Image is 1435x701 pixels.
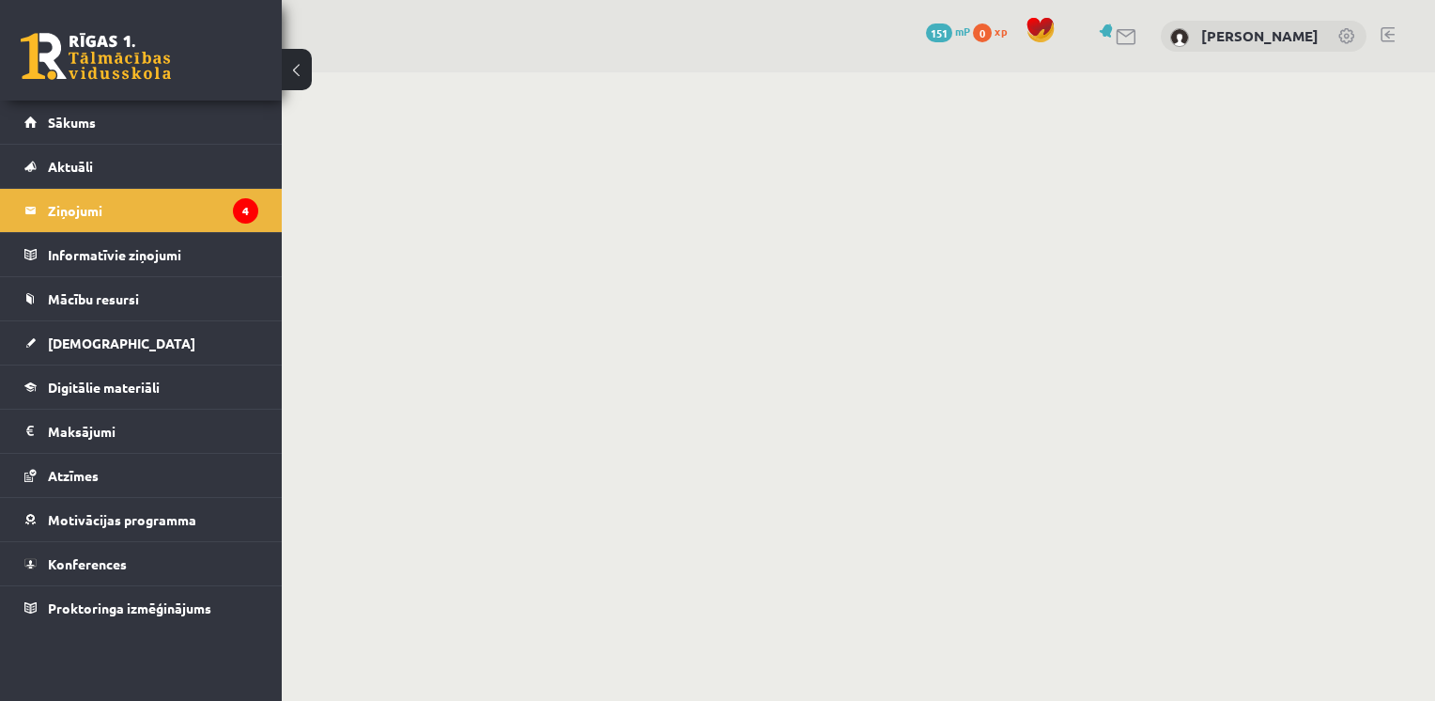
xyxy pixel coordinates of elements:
[21,33,171,80] a: Rīgas 1. Tālmācības vidusskola
[48,290,139,307] span: Mācību resursi
[48,379,160,396] span: Digitālie materiāli
[24,101,258,144] a: Sākums
[973,23,1016,39] a: 0 xp
[926,23,952,42] span: 151
[24,586,258,630] a: Proktoringa izmēģinājums
[973,23,992,42] span: 0
[24,189,258,232] a: Ziņojumi4
[24,233,258,276] a: Informatīvie ziņojumi
[48,600,211,616] span: Proktoringa izmēģinājums
[24,277,258,320] a: Mācību resursi
[955,23,970,39] span: mP
[48,410,258,453] legend: Maksājumi
[48,233,258,276] legend: Informatīvie ziņojumi
[1170,28,1189,47] img: Krišs Auniņš
[233,198,258,224] i: 4
[48,335,195,351] span: [DEMOGRAPHIC_DATA]
[24,498,258,541] a: Motivācijas programma
[24,542,258,585] a: Konferences
[48,189,258,232] legend: Ziņojumi
[48,555,127,572] span: Konferences
[995,23,1007,39] span: xp
[24,321,258,365] a: [DEMOGRAPHIC_DATA]
[926,23,970,39] a: 151 mP
[24,454,258,497] a: Atzīmes
[48,158,93,175] span: Aktuāli
[24,145,258,188] a: Aktuāli
[24,366,258,409] a: Digitālie materiāli
[48,511,196,528] span: Motivācijas programma
[1201,26,1319,45] a: [PERSON_NAME]
[48,114,96,131] span: Sākums
[24,410,258,453] a: Maksājumi
[48,467,99,484] span: Atzīmes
